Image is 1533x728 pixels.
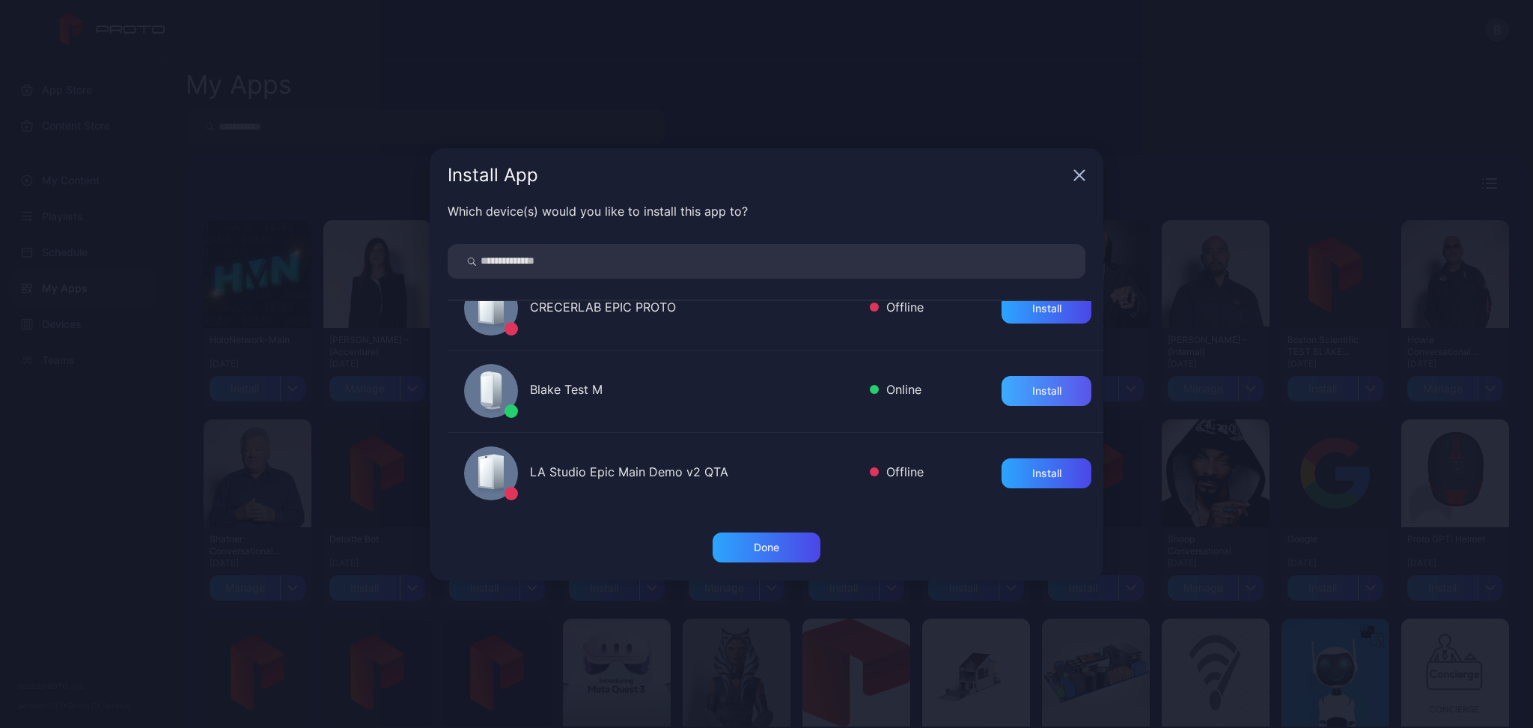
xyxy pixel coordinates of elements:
[530,298,858,320] div: CRECERLAB EPIC PROTO
[1032,385,1061,397] div: Install
[870,463,924,485] div: Offline
[754,542,779,553] div: Done
[1002,294,1091,324] button: Install
[1032,303,1061,315] div: Install
[1002,458,1091,488] button: Install
[1002,376,1091,406] button: Install
[870,380,921,402] div: Online
[448,202,1085,220] div: Which device(s) would you like to install this app to?
[530,380,858,402] div: Blake Test M
[870,298,924,320] div: Offline
[1032,467,1061,479] div: Install
[713,533,820,562] button: Done
[530,463,858,485] div: LA Studio Epic Main Demo v2 QTA
[448,166,1067,184] div: Install App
